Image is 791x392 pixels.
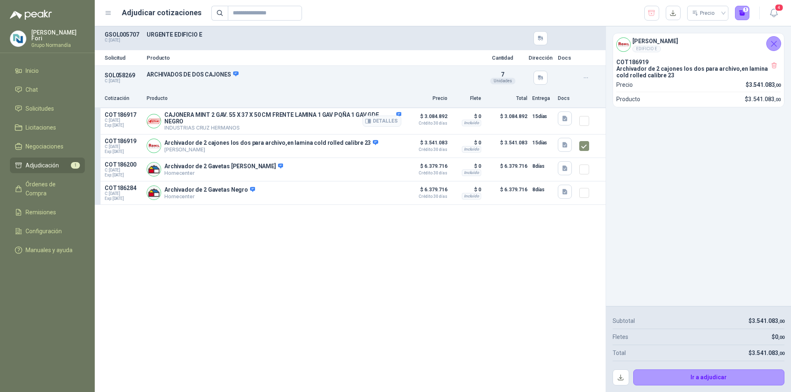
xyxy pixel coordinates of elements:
[363,116,401,127] button: Detalles
[31,43,85,48] p: Grupo Normandía
[752,318,784,324] span: 3.541.083
[164,186,255,194] p: Archivador de 2 Gavetas Negro
[164,163,283,170] p: Archivador de 2 Gavetas [PERSON_NAME]
[105,149,142,154] span: Exp: [DATE]
[452,185,481,195] p: $ 0
[558,95,574,102] p: Docs
[532,185,553,195] p: 8 días
[532,138,553,148] p: 15 días
[452,95,481,102] p: Flete
[105,95,142,102] p: Cotización
[10,101,85,116] a: Solicitudes
[532,95,553,102] p: Entrega
[616,80,633,89] p: Precio
[26,208,56,217] span: Remisiones
[147,186,161,199] img: Company Logo
[406,95,447,102] p: Precio
[766,6,781,21] button: 4
[164,139,378,147] p: Archivador de 2 cajones los dos para archivo,en lamina cold rolled calibre 23
[26,161,59,170] span: Adjudicación
[26,180,77,198] span: Órdenes de Compra
[613,332,628,341] p: Fletes
[147,114,161,128] img: Company Logo
[406,161,447,175] p: $ 6.379.716
[147,139,161,153] img: Company Logo
[10,31,26,46] img: Company Logo
[735,6,750,21] button: 1
[164,193,255,199] p: Homecenter
[486,95,527,102] p: Total
[772,332,784,341] p: $
[462,120,481,126] div: Incluido
[778,319,784,324] span: ,00
[105,55,142,60] p: Solicitud
[105,173,142,178] span: Exp: [DATE]
[105,38,142,43] p: C: [DATE]
[26,104,54,113] span: Solicitudes
[452,138,481,148] p: $ 0
[752,350,784,356] span: 3.541.083
[105,72,142,79] p: SOL058269
[147,55,477,60] p: Producto
[406,138,447,152] p: $ 3.541.083
[749,348,784,357] p: $
[26,227,62,236] span: Configuración
[406,121,447,125] span: Crédito 30 días
[775,334,784,340] span: 0
[10,204,85,220] a: Remisiones
[616,65,781,79] p: Archivador de 2 cajones los dos para archivo,en lamina cold rolled calibre 23
[122,7,201,19] h1: Adjudicar cotizaciones
[147,31,477,38] p: URGENTE EDIFICIO E
[10,82,85,97] a: Chat
[164,125,401,131] p: INDUSTRIAS CRUZ HERMANOS
[462,193,481,199] div: Incluido
[164,170,283,176] p: Homecenter
[31,30,85,41] p: [PERSON_NAME] Fori
[406,195,447,199] span: Crédito 30 días
[778,335,784,340] span: ,00
[10,158,85,173] a: Adjudicación1
[10,10,52,20] img: Logo peakr
[10,223,85,239] a: Configuración
[532,161,553,171] p: 8 días
[486,138,527,154] p: $ 3.541.083
[632,46,661,52] div: EDIFICIO E
[775,97,781,102] span: ,00
[26,246,73,255] span: Manuales y ayuda
[105,185,142,191] p: COT186284
[613,316,635,325] p: Subtotal
[105,79,142,84] p: C: [DATE]
[26,142,63,151] span: Negociaciones
[406,111,447,125] p: $ 3.084.892
[613,33,784,56] div: Company Logo[PERSON_NAME]EDIFICIO E
[775,4,784,12] span: 4
[105,144,142,149] span: C: [DATE]
[105,31,142,38] p: GSOL005707
[633,369,785,386] button: Ir a adjudicar
[105,196,142,201] span: Exp: [DATE]
[745,95,781,104] p: $
[26,123,56,132] span: Licitaciones
[452,111,481,121] p: $ 0
[778,351,784,356] span: ,00
[482,55,523,60] p: Cantidad
[775,83,781,88] span: ,00
[766,36,781,51] button: Cerrar
[105,118,142,123] span: C: [DATE]
[105,111,142,118] p: COT186917
[147,71,477,78] p: ARCHIVADOS DE DOS CAJONES
[105,123,142,128] span: Exp: [DATE]
[749,81,781,88] span: 3.541.083
[616,59,781,65] p: COT186919
[462,146,481,153] div: Incluido
[105,168,142,173] span: C: [DATE]
[528,55,553,60] p: Dirección
[486,185,527,201] p: $ 6.379.716
[10,176,85,201] a: Órdenes de Compra
[105,191,142,196] span: C: [DATE]
[105,161,142,168] p: COT186200
[749,316,784,325] p: $
[147,95,401,102] p: Producto
[692,7,716,19] div: Precio
[406,185,447,199] p: $ 6.379.716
